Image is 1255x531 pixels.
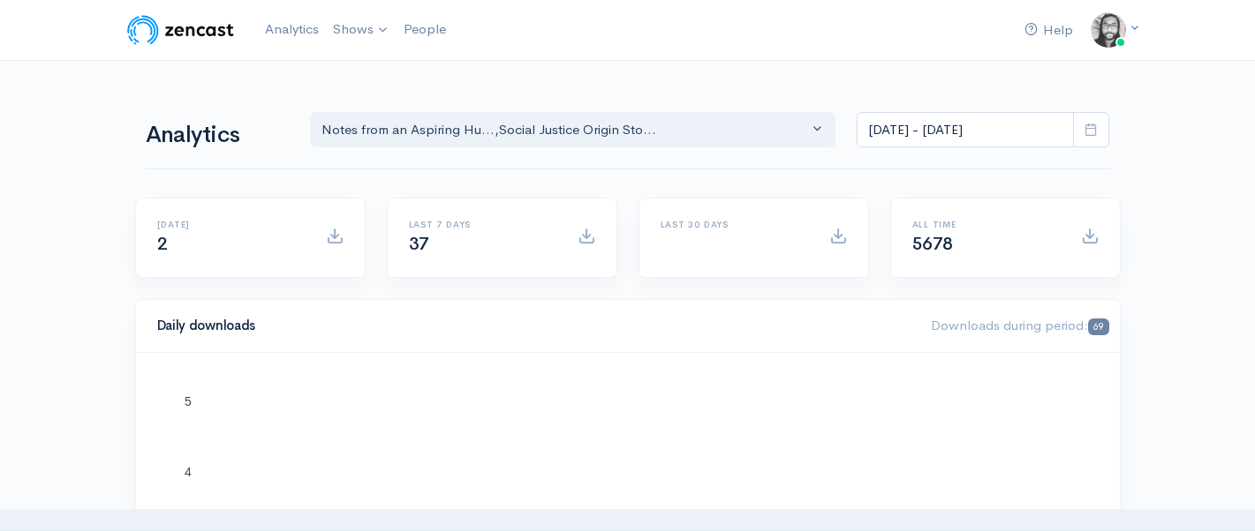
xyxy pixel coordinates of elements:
[185,394,192,408] text: 5
[931,317,1108,333] span: Downloads during period:
[409,220,556,229] h6: Last 7 days
[397,11,453,49] a: People
[661,220,808,229] h6: Last 30 days
[857,112,1074,148] input: analytics date range selector
[157,318,911,333] h4: Daily downloads
[1091,12,1126,48] img: ...
[157,220,305,229] h6: [DATE]
[258,11,326,49] a: Analytics
[912,233,953,255] span: 5678
[912,220,1060,229] h6: All time
[1088,318,1108,335] span: 69
[409,233,429,255] span: 37
[1017,11,1080,49] a: Help
[326,11,397,49] a: Shows
[157,233,168,255] span: 2
[125,12,237,48] img: ZenCast Logo
[310,112,836,148] button: Notes from an Aspiring Hu..., Social Justice Origin Sto...
[146,123,289,148] h1: Analytics
[185,465,192,479] text: 4
[1195,471,1237,513] iframe: gist-messenger-bubble-iframe
[321,120,809,140] div: Notes from an Aspiring Hu... , Social Justice Origin Sto...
